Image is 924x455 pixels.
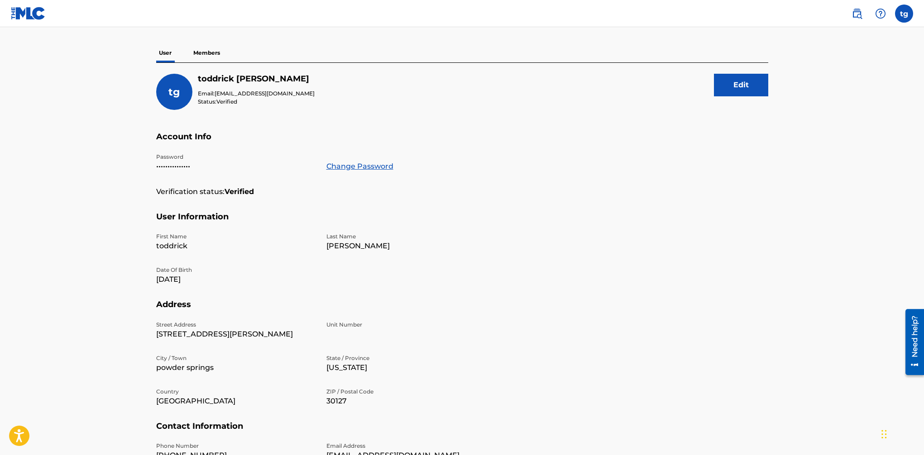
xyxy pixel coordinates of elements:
p: Email Address [326,442,486,450]
p: State / Province [326,354,486,362]
h5: Address [156,299,768,321]
p: Verification status: [156,186,225,197]
strong: Verified [225,186,254,197]
img: MLC Logo [11,7,46,20]
img: help [875,8,886,19]
p: Unit Number [326,321,486,329]
h5: Account Info [156,132,768,153]
h5: Contact Information [156,421,768,442]
p: City / Town [156,354,316,362]
p: 30127 [326,396,486,407]
div: Drag [881,421,887,448]
span: [EMAIL_ADDRESS][DOMAIN_NAME] [215,90,315,97]
h5: User Information [156,212,768,233]
a: Public Search [848,5,866,23]
button: Edit [714,74,768,96]
p: powder springs [156,362,316,373]
p: toddrick [156,241,316,251]
p: First Name [156,232,316,241]
h5: toddrick gilmore [198,74,315,84]
p: ••••••••••••••• [156,161,316,172]
iframe: Resource Center [899,305,924,378]
span: Verified [216,98,237,105]
span: tg [168,86,180,98]
p: Password [156,153,316,161]
div: User Menu [895,5,913,23]
p: Street Address [156,321,316,329]
p: ZIP / Postal Code [326,388,486,396]
iframe: Chat Widget [879,412,924,455]
p: Email: [198,90,315,98]
p: Country [156,388,316,396]
p: [US_STATE] [326,362,486,373]
p: Date Of Birth [156,266,316,274]
div: Help [871,5,890,23]
p: User [156,43,174,62]
p: Status: [198,98,315,106]
img: search [852,8,862,19]
p: [GEOGRAPHIC_DATA] [156,396,316,407]
p: [STREET_ADDRESS][PERSON_NAME] [156,329,316,340]
p: Phone Number [156,442,316,450]
p: Last Name [326,232,486,241]
a: Change Password [326,161,393,172]
p: Members [191,43,223,62]
p: [DATE] [156,274,316,285]
p: [PERSON_NAME] [326,241,486,251]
